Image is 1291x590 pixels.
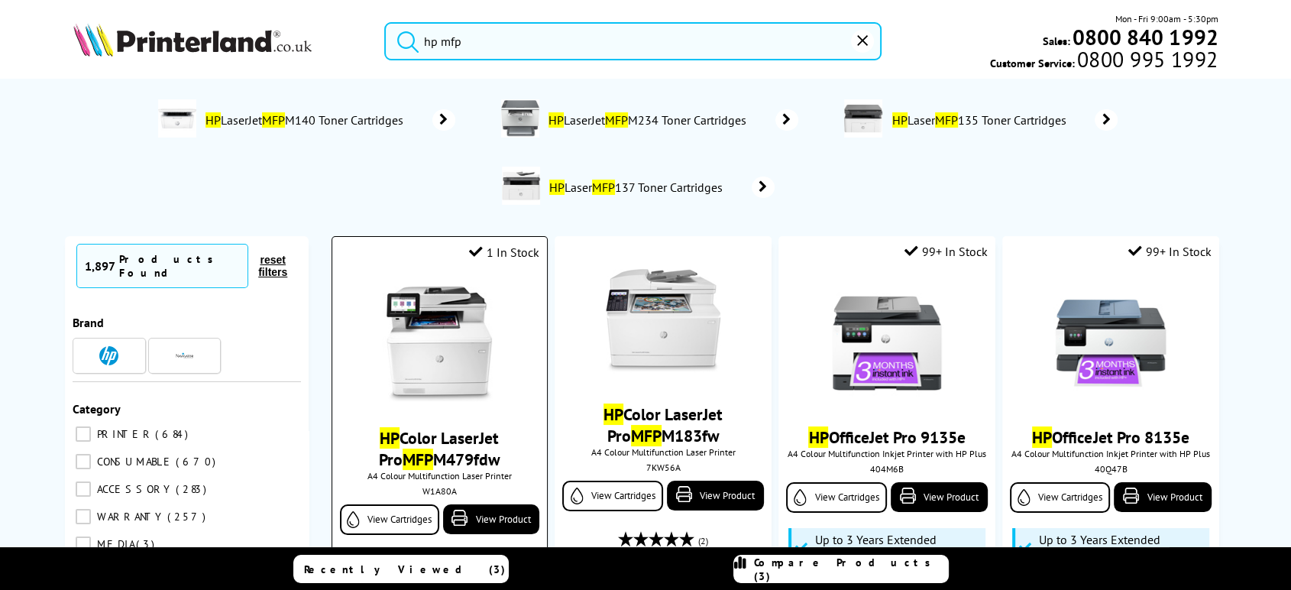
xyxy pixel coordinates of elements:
[549,180,565,195] mark: HP
[592,180,615,195] mark: MFP
[176,482,210,496] span: 283
[890,112,1072,128] span: Laser 135 Toner Cartridges
[548,167,775,208] a: HPLaserMFP137 Toner Cartridges
[73,401,121,417] span: Category
[844,99,882,138] img: 4ZB82A-conspage.jpg
[175,346,194,365] img: Navigator
[158,99,196,138] img: 7MD72F-conspage.jpg
[304,562,506,576] span: Recently Viewed (3)
[443,504,539,534] a: View Product
[119,252,240,280] div: Products Found
[136,537,158,551] span: 3
[786,448,987,459] span: A4 Colour Multifunction Inkjet Printer with HP Plus
[1115,11,1218,26] span: Mon - Fri 9:00am - 5:30pm
[698,527,708,556] span: (2)
[566,462,759,473] div: 7KW56A
[1073,23,1218,51] b: 0800 840 1992
[786,482,886,513] a: View Cartridges
[815,532,982,562] span: Up to 3 Years Extended Warranty*
[1128,244,1212,259] div: 99+ In Stock
[1010,448,1211,459] span: A4 Colour Multifunction Inkjet Printer with HP Plus
[904,244,988,259] div: 99+ In Stock
[93,510,166,524] span: WARRANTY
[603,404,723,446] a: HPColor LaserJet ProMFPM183fw
[605,112,628,128] mark: MFP
[1032,426,1052,448] mark: HP
[93,537,134,551] span: MEDIA
[790,463,983,475] div: 404M6B
[733,555,949,583] a: Compare Products (3)
[73,315,104,330] span: Brand
[76,481,91,497] input: ACCESSORY 283
[76,426,91,442] input: PRINTER 684
[293,555,509,583] a: Recently Viewed (3)
[76,509,91,524] input: WARRANTY 257
[603,404,623,425] mark: HP
[205,112,221,128] mark: HP
[606,263,720,378] img: HP-M183fw-FrontFacing-Small.jpg
[891,482,988,512] a: View Product
[548,180,729,195] span: Laser 137 Toner Cartridges
[85,258,115,274] span: 1,897
[990,52,1218,70] span: Customer Service:
[1070,30,1218,44] a: 0800 840 1992
[380,427,400,449] mark: HP
[344,485,535,497] div: W1A80A
[808,426,828,448] mark: HP
[502,167,540,205] img: 4ZB84A-conspage2.jpg
[808,426,965,448] a: HPOfficeJet Pro 9135e
[935,112,958,128] mark: MFP
[204,112,409,128] span: LaserJet M140 Toner Cartridges
[384,22,882,60] input: Search product or brand
[830,286,944,400] img: hp-officejet-pro-9135e-front-new-small.jpg
[340,470,539,481] span: A4 Colour Multifunction Laser Printer
[754,556,948,583] span: Compare Products (3)
[501,99,539,138] img: 6GW99F-departmentpage.jpg
[167,510,209,524] span: 257
[1032,426,1189,448] a: HPOfficeJet Pro 8135e
[176,455,219,468] span: 670
[248,253,297,279] button: reset filters
[93,455,174,468] span: CONSUMABLE
[667,481,764,511] a: View Product
[76,537,91,552] input: MEDIA 3
[1010,482,1110,513] a: View Cartridges
[1114,482,1211,512] a: View Product
[562,446,763,458] span: A4 Colour Multifunction Laser Printer
[403,449,433,470] mark: MFP
[73,23,365,60] a: Printerland Logo
[155,427,192,441] span: 684
[1075,52,1218,66] span: 0800 995 1992
[340,504,439,535] a: View Cartridges
[631,425,662,446] mark: MFP
[562,481,662,511] a: View Cartridges
[1039,532,1205,562] span: Up to 3 Years Extended Warranty*
[99,346,118,365] img: HP
[76,454,91,469] input: CONSUMABLE 670
[379,427,500,470] a: HPColor LaserJet ProMFPM479fdw
[469,245,539,260] div: 1 In Stock
[547,112,752,128] span: LaserJet M234 Toner Cartridges
[93,482,174,496] span: ACCESSORY
[93,427,154,441] span: PRINTER
[1043,34,1070,48] span: Sales:
[262,112,285,128] mark: MFP
[1014,463,1207,475] div: 40Q47B
[548,112,564,128] mark: HP
[890,99,1118,141] a: HPLaserMFP135 Toner Cartridges
[1053,286,1168,400] img: hp-8135e-front-new-small.jpg
[382,287,497,401] img: HP-M479fdw-Front-Small.jpg
[892,112,908,128] mark: HP
[204,99,455,141] a: HPLaserJetMFPM140 Toner Cartridges
[73,23,312,57] img: Printerland Logo
[547,99,798,141] a: HPLaserJetMFPM234 Toner Cartridges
